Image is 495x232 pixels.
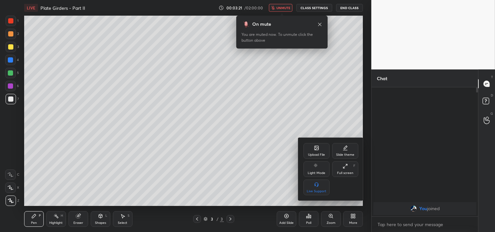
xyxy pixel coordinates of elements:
div: Light Mode [308,171,325,175]
div: F [353,164,355,167]
div: Upload File [308,153,325,156]
div: Live Support [307,190,326,193]
div: Full screen [337,171,353,175]
div: Slide theme [336,153,354,156]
